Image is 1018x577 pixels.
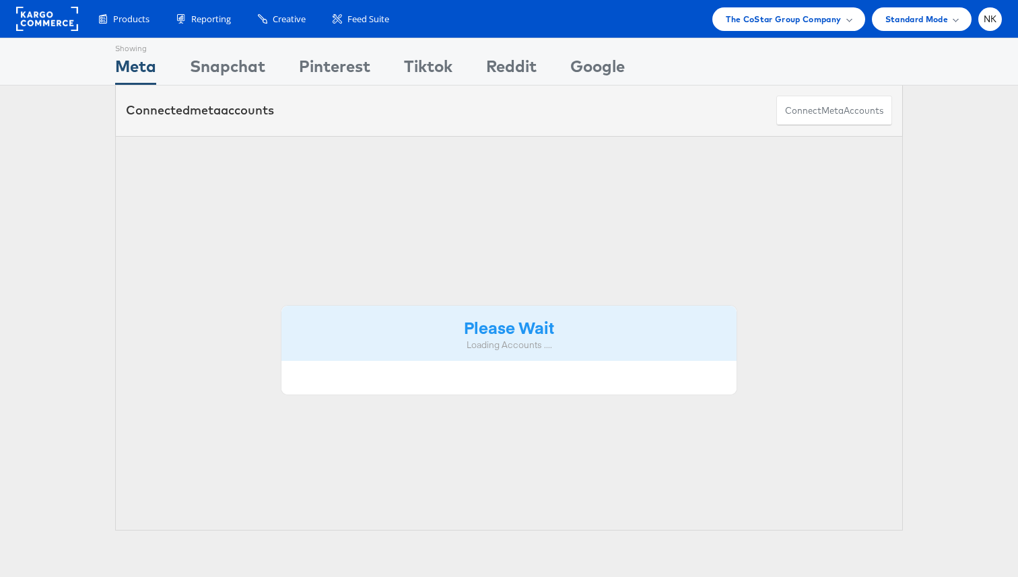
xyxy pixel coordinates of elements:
[190,102,221,118] span: meta
[776,96,892,126] button: ConnectmetaAccounts
[273,13,306,26] span: Creative
[299,55,370,85] div: Pinterest
[115,55,156,85] div: Meta
[984,15,997,24] span: NK
[726,12,841,26] span: The CoStar Group Company
[404,55,452,85] div: Tiktok
[347,13,389,26] span: Feed Suite
[885,12,948,26] span: Standard Mode
[292,339,726,351] div: Loading Accounts ....
[821,104,844,117] span: meta
[464,316,554,338] strong: Please Wait
[126,102,274,119] div: Connected accounts
[115,38,156,55] div: Showing
[190,55,265,85] div: Snapchat
[486,55,537,85] div: Reddit
[113,13,149,26] span: Products
[570,55,625,85] div: Google
[191,13,231,26] span: Reporting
